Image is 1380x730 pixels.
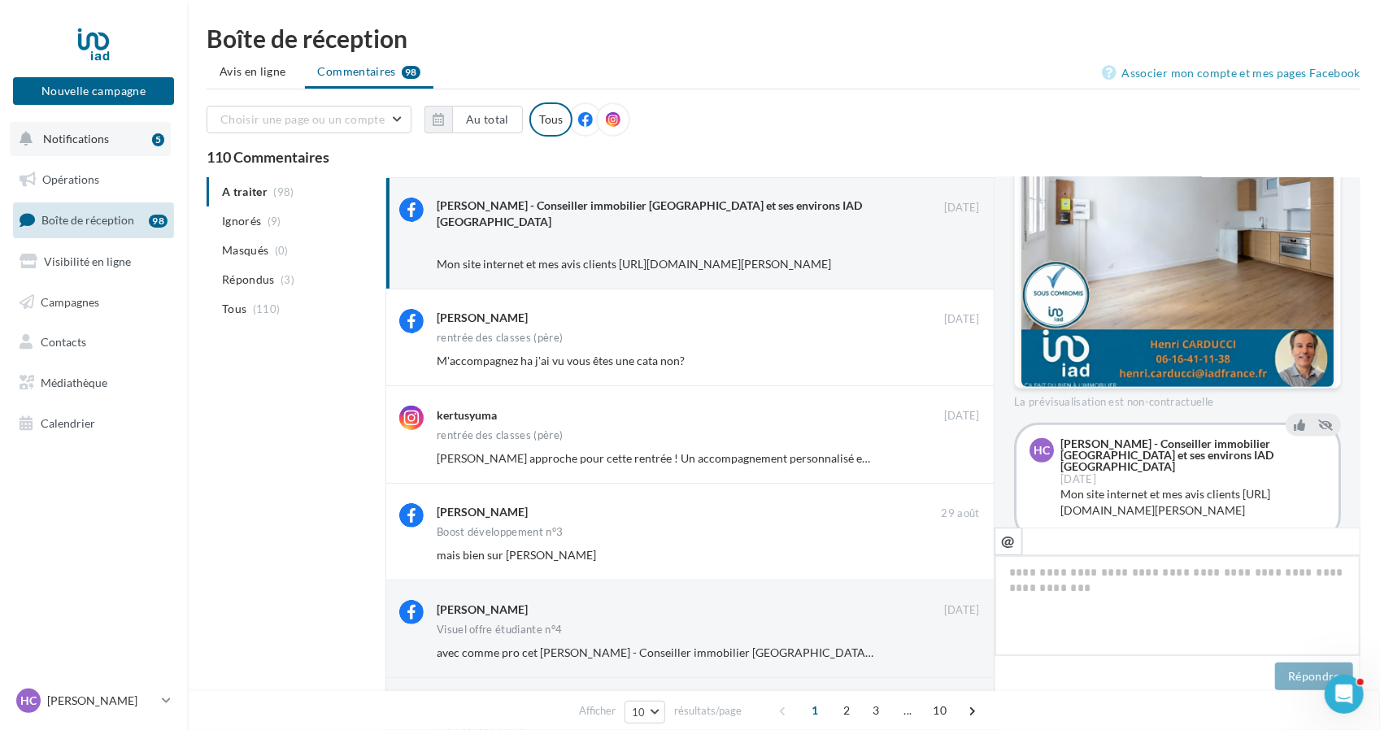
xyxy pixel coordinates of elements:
[452,106,523,133] button: Au total
[10,202,177,237] a: Boîte de réception98
[1275,663,1353,690] button: Répondre
[275,244,289,257] span: (0)
[1014,389,1341,410] div: La prévisualisation est non-contractuelle
[437,257,831,271] span: Mon site internet et mes avis clients [URL][DOMAIN_NAME][PERSON_NAME]
[207,106,411,133] button: Choisir une page ou un compte
[437,548,596,562] span: mais bien sur [PERSON_NAME]
[437,430,563,441] div: rentrée des classes (père)
[207,150,1360,164] div: 110 Commentaires
[268,215,281,228] span: (9)
[46,26,80,39] div: v 4.0.25
[41,294,99,308] span: Campagnes
[220,112,385,126] span: Choisir une page ou un compte
[43,132,109,146] span: Notifications
[187,94,200,107] img: tab_keywords_by_traffic_grey.svg
[1325,675,1364,714] iframe: Intercom live chat
[944,201,980,215] span: [DATE]
[1060,486,1326,519] div: Mon site internet et mes avis clients [URL][DOMAIN_NAME][PERSON_NAME]
[42,172,99,186] span: Opérations
[222,242,268,259] span: Masqués
[437,332,563,343] div: rentrée des classes (père)
[222,272,275,288] span: Répondus
[437,504,528,520] div: [PERSON_NAME]
[437,407,497,424] div: kertusyuma
[944,409,980,424] span: [DATE]
[926,697,953,723] span: 10
[579,703,616,719] span: Afficher
[222,213,261,229] span: Ignorés
[437,624,562,635] div: Visuel offre étudiante n°4
[944,603,980,618] span: [DATE]
[207,26,1360,50] div: Boîte de réception
[41,376,107,389] span: Médiathèque
[26,42,39,55] img: website_grey.svg
[20,693,37,709] span: HC
[424,106,523,133] button: Au total
[1002,533,1016,548] i: @
[44,254,131,268] span: Visibilité en ligne
[1034,442,1050,458] span: HC
[437,354,685,367] span: M'accompagnez ha j'ai vu vous êtes une cata non?
[26,26,39,39] img: logo_orange.svg
[437,645,1236,659] span: avec comme pro cet [PERSON_NAME] - Conseiller immobilier [GEOGRAPHIC_DATA] et ses environs IAD [G...
[1103,63,1360,83] a: Associer mon compte et mes pages Facebook
[152,133,164,146] div: 5
[10,245,177,279] a: Visibilité en ligne
[85,96,125,106] div: Domaine
[625,701,666,723] button: 10
[437,198,938,230] div: [PERSON_NAME] - Conseiller immobilier [GEOGRAPHIC_DATA] et ses environs IAD [GEOGRAPHIC_DATA]
[674,703,742,719] span: résultats/page
[10,285,177,319] a: Campagnes
[47,693,155,709] p: [PERSON_NAME]
[41,416,95,430] span: Calendrier
[13,77,174,105] button: Nouvelle campagne
[10,325,177,359] a: Contacts
[437,602,528,618] div: [PERSON_NAME]
[13,685,174,716] a: HC [PERSON_NAME]
[944,312,980,327] span: [DATE]
[632,706,646,719] span: 10
[10,163,177,197] a: Opérations
[437,310,528,326] div: [PERSON_NAME]
[41,335,86,349] span: Contacts
[529,102,572,137] div: Tous
[205,96,246,106] div: Mots-clés
[42,42,184,55] div: Domaine: [DOMAIN_NAME]
[834,697,860,723] span: 2
[895,697,921,723] span: ...
[149,215,168,228] div: 98
[253,302,281,315] span: (110)
[437,451,1203,465] span: [PERSON_NAME] approche pour cette rentrée ! Un accompagnement personnalisé est essentiel pour con...
[995,528,1022,555] button: @
[437,527,563,537] div: Boost développement n°3
[67,94,81,107] img: tab_domain_overview_orange.svg
[1060,438,1322,472] div: [PERSON_NAME] - Conseiller immobilier [GEOGRAPHIC_DATA] et ses environs IAD [GEOGRAPHIC_DATA]
[222,301,246,317] span: Tous
[1060,474,1096,484] span: [DATE]
[220,63,286,80] span: Avis en ligne
[802,697,828,723] span: 1
[281,273,294,286] span: (3)
[10,406,177,441] a: Calendrier
[41,213,134,227] span: Boîte de réception
[863,697,889,723] span: 3
[942,506,980,521] span: 29 août
[10,122,171,156] button: Notifications 5
[10,366,177,400] a: Médiathèque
